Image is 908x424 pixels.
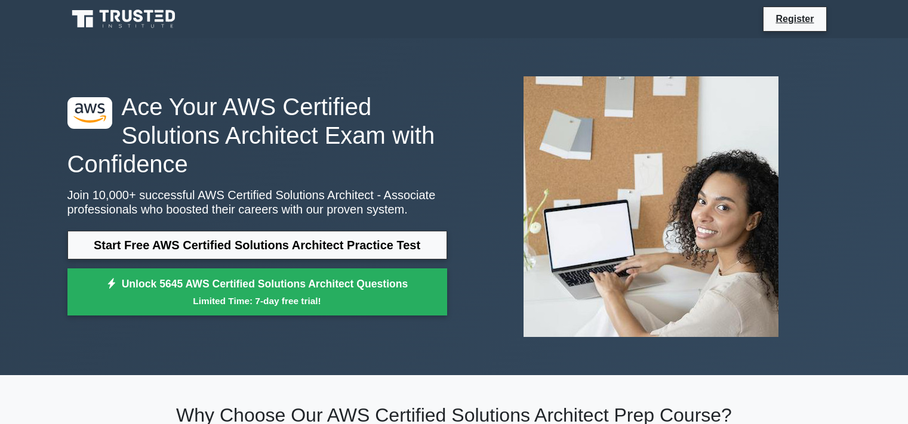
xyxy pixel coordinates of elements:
[67,231,447,259] a: Start Free AWS Certified Solutions Architect Practice Test
[67,188,447,216] p: Join 10,000+ successful AWS Certified Solutions Architect - Associate professionals who boosted t...
[82,294,432,308] small: Limited Time: 7-day free trial!
[768,11,821,26] a: Register
[67,268,447,316] a: Unlock 5645 AWS Certified Solutions Architect QuestionsLimited Time: 7-day free trial!
[67,92,447,178] h1: Ace Your AWS Certified Solutions Architect Exam with Confidence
